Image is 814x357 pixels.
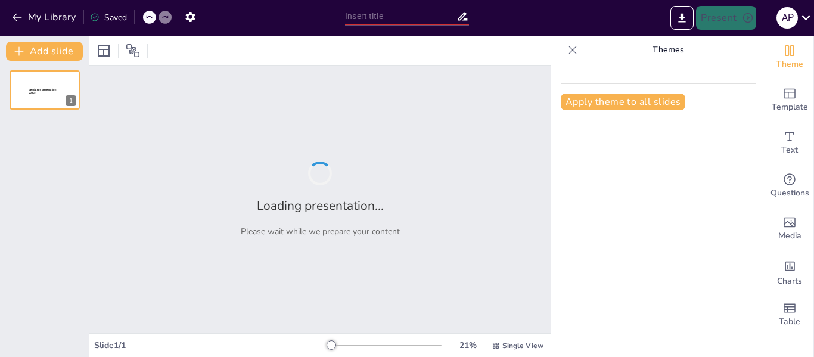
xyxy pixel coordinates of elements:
span: Table [779,315,800,328]
span: Text [781,144,798,157]
div: Slide 1 / 1 [94,340,327,351]
div: Add text boxes [766,122,813,164]
h2: Loading presentation... [257,197,384,214]
div: Layout [94,41,113,60]
div: 21 % [453,340,482,351]
button: Present [696,6,756,30]
button: Apply theme to all slides [561,94,685,110]
span: Questions [770,187,809,200]
div: Add a table [766,293,813,336]
span: Single View [502,341,543,350]
span: Theme [776,58,803,71]
div: Get real-time input from your audience [766,164,813,207]
button: My Library [9,8,81,27]
div: Change the overall theme [766,36,813,79]
span: Media [778,229,801,243]
span: Sendsteps presentation editor [29,88,56,95]
div: Saved [90,12,127,23]
div: Add ready made slides [766,79,813,122]
div: Add images, graphics, shapes or video [766,207,813,250]
p: Themes [582,36,754,64]
span: Position [126,44,140,58]
input: Insert title [345,8,456,25]
div: 1 [66,95,76,106]
p: Please wait while we prepare your content [241,226,400,237]
button: Add slide [6,42,83,61]
div: 1 [10,70,80,110]
div: a p [776,7,798,29]
span: Charts [777,275,802,288]
button: Export to PowerPoint [670,6,694,30]
button: a p [776,6,798,30]
div: Add charts and graphs [766,250,813,293]
span: Template [772,101,808,114]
